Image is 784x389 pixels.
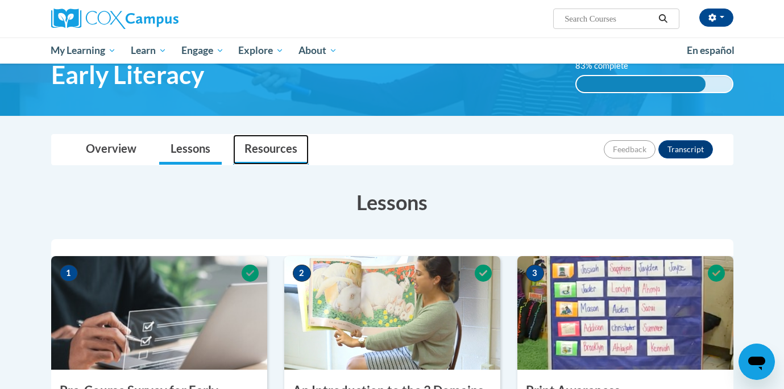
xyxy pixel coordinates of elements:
a: About [291,37,345,64]
div: Main menu [34,37,750,64]
label: 83% complete [575,60,641,72]
a: Lessons [159,135,222,165]
div: 83% complete [576,76,706,92]
img: Cox Campus [51,9,179,29]
a: Resources [233,135,309,165]
span: En español [687,44,735,56]
a: Cox Campus [51,9,267,29]
span: Early Literacy [51,60,204,90]
a: Learn [123,37,174,64]
span: 1 [60,265,78,282]
a: Explore [231,37,291,64]
span: Explore [238,44,284,57]
button: Search [654,12,671,26]
span: 2 [293,265,311,282]
a: En español [679,39,742,62]
button: Transcript [658,140,713,158]
h3: Lessons [51,188,733,216]
a: Engage [174,37,231,64]
img: Course Image [284,256,500,370]
span: Engage [181,44,224,57]
a: Overview [74,135,148,165]
button: Account Settings [699,9,733,27]
input: Search Courses [563,12,654,26]
span: About [298,44,337,57]
button: Feedback [604,140,656,158]
img: Course Image [51,256,267,370]
span: 3 [526,265,544,282]
img: Course Image [517,256,733,370]
span: My Learning [51,44,116,57]
a: My Learning [44,37,124,64]
iframe: Button to launch messaging window [739,344,775,380]
span: Learn [131,44,167,57]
